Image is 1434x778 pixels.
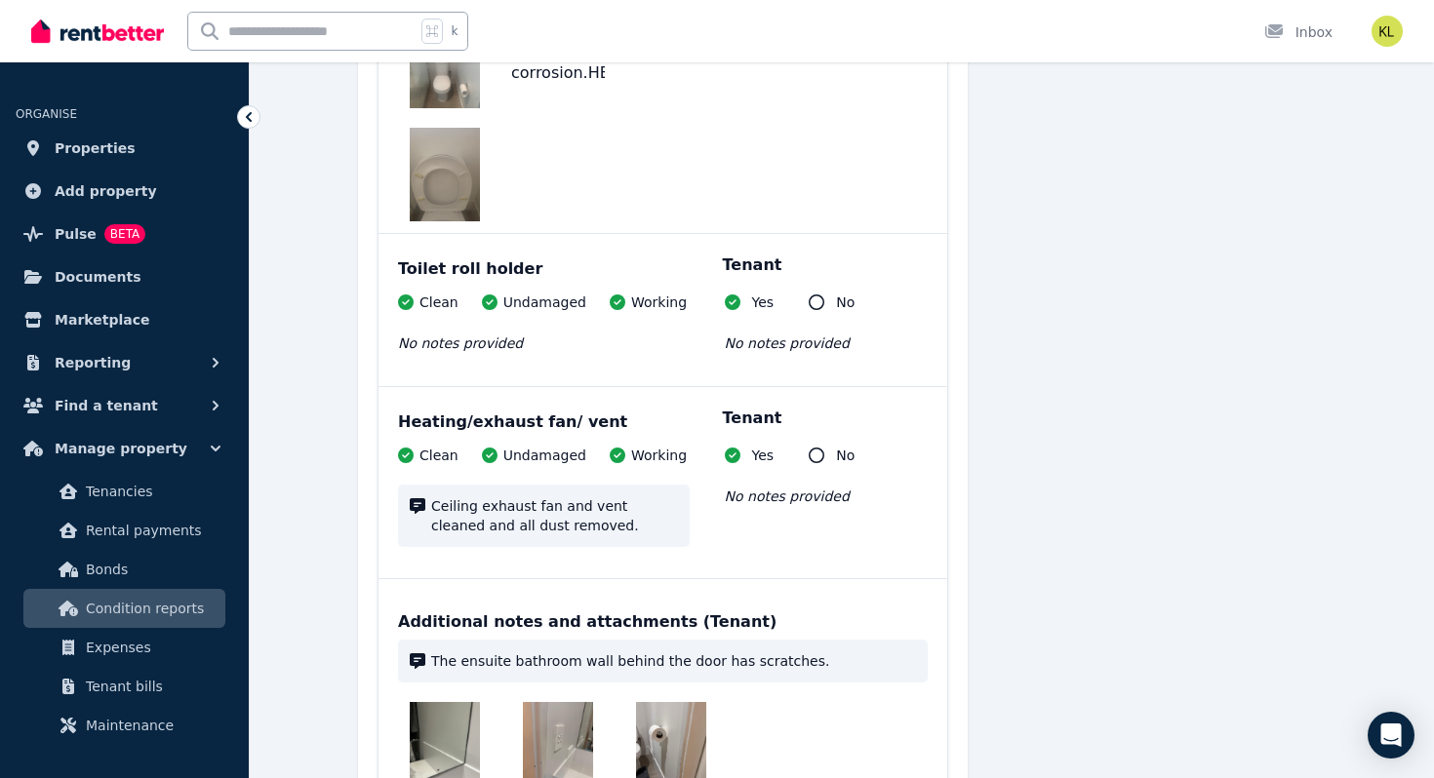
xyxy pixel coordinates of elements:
[16,214,233,253] a: PulseBETA
[23,472,225,511] a: Tenancies
[398,257,928,281] div: Toilet roll holder
[431,651,916,671] span: The ensuite bathroom wall behind the door has scratches.
[55,136,136,160] span: Properties
[86,558,218,581] span: Bonds
[16,172,233,211] a: Add property
[1372,16,1403,47] img: Kellie Ann Lewandowski
[86,675,218,698] span: Tenant bills
[86,636,218,659] span: Expenses
[836,292,855,312] span: No
[398,610,928,634] p: Additional notes and attachments (Tenant)
[723,253,782,277] p: Tenant
[752,292,775,312] span: Yes
[31,17,164,46] img: RentBetter
[836,446,855,465] span: No
[631,446,687,465] span: Working
[398,335,523,351] span: No notes provided
[55,351,131,374] span: Reporting
[86,597,218,620] span: Condition reports
[16,129,233,168] a: Properties
[55,179,157,203] span: Add property
[1264,22,1333,42] div: Inbox
[23,550,225,589] a: Bonds
[55,308,149,331] span: Marketplace
[631,292,687,312] span: Working
[86,519,218,542] span: Rental payments
[16,257,233,296] a: Documents
[16,429,233,468] button: Manage property
[725,488,850,504] span: No notes provided
[431,496,678,535] span: Ceiling exhaust fan and vent cleaned and all dust removed.
[23,628,225,667] a: Expenses
[16,107,77,121] span: ORGANISE
[23,706,225,745] a: Maintenance
[410,128,480,221] img: IMG_8119.HEIC
[503,292,586,312] span: Undamaged
[451,23,458,39] span: k
[723,407,782,430] p: Tenant
[55,437,187,460] span: Manage property
[419,292,458,312] span: Clean
[23,667,225,706] a: Tenant bills
[1368,712,1414,759] div: Open Intercom Messenger
[752,446,775,465] span: Yes
[104,224,145,244] span: BETA
[398,410,928,434] div: Heating/exhaust fan/ vent
[16,343,233,382] button: Reporting
[725,335,850,351] span: No notes provided
[55,394,158,417] span: Find a tenant
[503,446,586,465] span: Undamaged
[55,222,97,246] span: Pulse
[16,386,233,425] button: Find a tenant
[23,511,225,550] a: Rental payments
[86,480,218,503] span: Tenancies
[16,300,233,339] a: Marketplace
[23,589,225,628] a: Condition reports
[86,714,218,737] span: Maintenance
[419,446,458,465] span: Clean
[55,265,141,289] span: Documents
